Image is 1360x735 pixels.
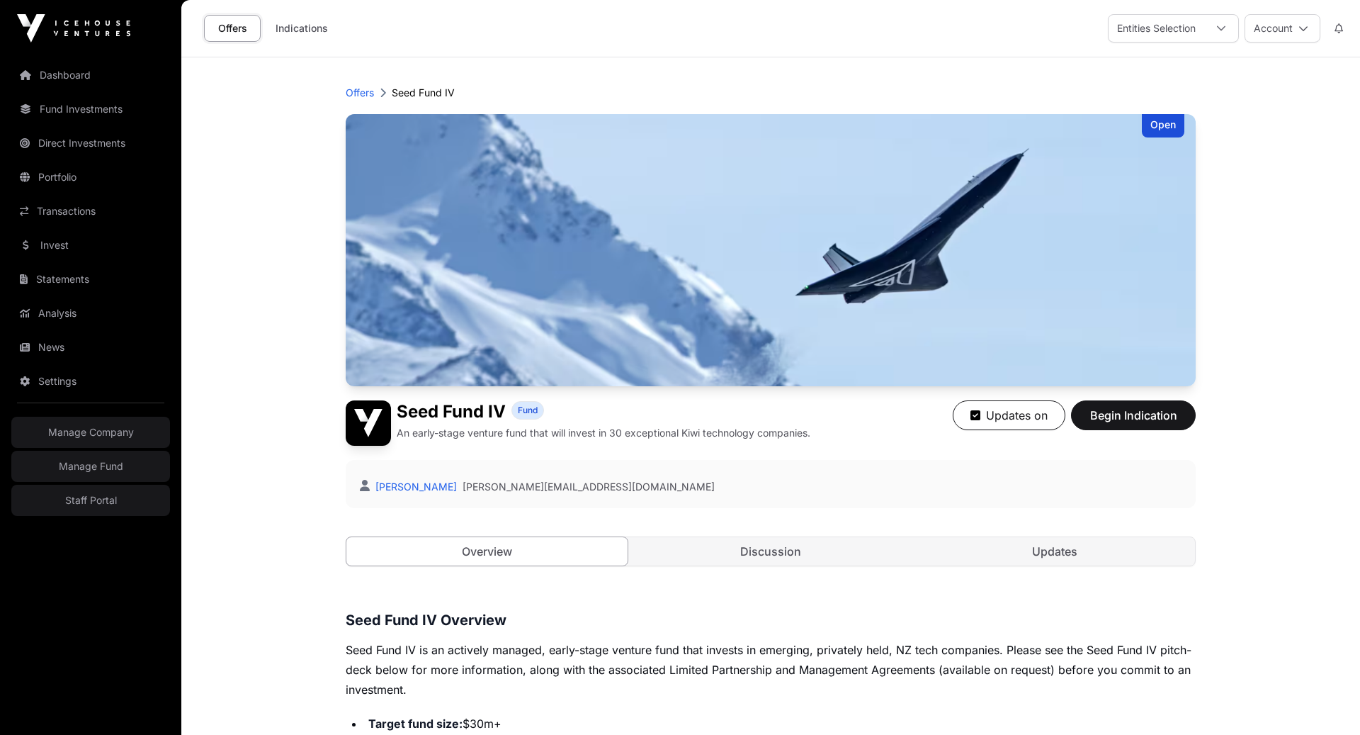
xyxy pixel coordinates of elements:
[11,94,170,125] a: Fund Investments
[11,366,170,397] a: Settings
[373,481,457,493] a: [PERSON_NAME]
[368,717,463,731] strong: Target fund size:
[11,485,170,516] a: Staff Portal
[266,15,337,42] a: Indications
[1142,114,1184,138] div: Open
[1245,14,1320,43] button: Account
[364,714,1196,734] li: $30m+
[11,417,170,448] a: Manage Company
[11,128,170,159] a: Direct Investments
[346,537,1195,566] nav: Tabs
[463,480,715,494] a: [PERSON_NAME][EMAIL_ADDRESS][DOMAIN_NAME]
[1071,400,1196,430] button: Begin Indication
[397,400,506,423] h1: Seed Fund IV
[11,332,170,363] a: News
[953,400,1065,430] button: Updates on
[11,451,170,482] a: Manage Fund
[17,14,130,43] img: Icehouse Ventures Logo
[11,264,170,295] a: Statements
[346,640,1196,700] p: Seed Fund IV is an actively managed, early-stage venture fund that invests in emerging, privately...
[397,426,810,440] p: An early-stage venture fund that will invest in 30 exceptional Kiwi technology companies.
[1289,667,1360,735] iframe: Chat Widget
[204,15,261,42] a: Offers
[346,400,391,446] img: Seed Fund IV
[518,405,538,416] span: Fund
[346,114,1196,386] img: Seed Fund IV
[11,298,170,329] a: Analysis
[11,230,170,261] a: Invest
[346,609,1196,632] h3: Seed Fund IV Overview
[630,537,912,566] a: Discussion
[11,196,170,227] a: Transactions
[11,60,170,91] a: Dashboard
[1071,415,1196,429] a: Begin Indication
[346,86,374,100] a: Offers
[392,86,455,100] p: Seed Fund IV
[11,162,170,193] a: Portfolio
[1109,15,1204,42] div: Entities Selection
[346,537,628,566] a: Overview
[1089,407,1178,424] span: Begin Indication
[914,537,1195,566] a: Updates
